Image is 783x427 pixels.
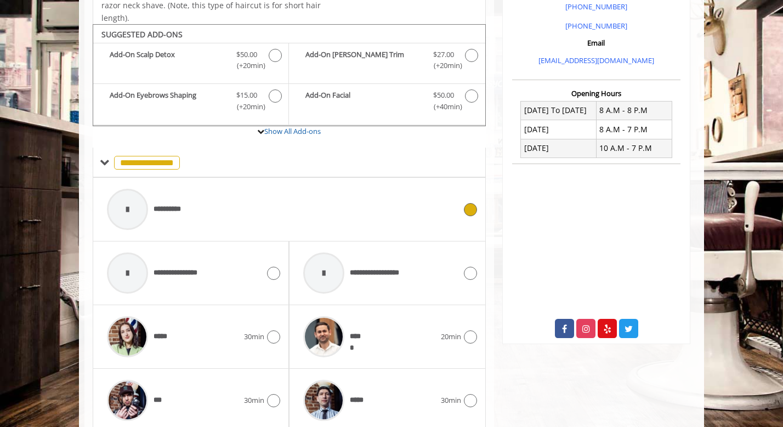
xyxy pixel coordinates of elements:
[294,49,479,75] label: Add-On Beard Trim
[305,49,422,72] b: Add-On [PERSON_NAME] Trim
[565,2,627,12] a: [PHONE_NUMBER]
[596,120,672,139] td: 8 A.M - 7 P.M
[294,89,479,115] label: Add-On Facial
[427,60,459,71] span: (+20min )
[515,39,678,47] h3: Email
[521,139,597,158] td: [DATE]
[110,49,225,72] b: Add-On Scalp Detox
[236,49,257,60] span: $50.00
[596,101,672,120] td: 8 A.M - 8 P.M
[93,24,486,126] div: The Made Man Haircut Add-onS
[101,29,183,40] b: SUGGESTED ADD-ONS
[521,120,597,139] td: [DATE]
[596,139,672,158] td: 10 A.M - 7 P.M
[441,395,461,406] span: 30min
[110,89,225,113] b: Add-On Eyebrows Shaping
[305,89,422,113] b: Add-On Facial
[99,49,283,75] label: Add-On Scalp Detox
[441,331,461,342] span: 20min
[236,89,257,101] span: $15.00
[433,49,454,60] span: $27.00
[427,101,459,113] span: (+40min )
[231,60,263,71] span: (+20min )
[231,101,263,113] span: (+20min )
[521,101,597,120] td: [DATE] To [DATE]
[244,395,264,406] span: 30min
[512,89,680,97] h3: Opening Hours
[565,21,627,31] a: [PHONE_NUMBER]
[538,55,654,65] a: [EMAIL_ADDRESS][DOMAIN_NAME]
[244,331,264,342] span: 30min
[264,126,321,136] a: Show All Add-ons
[99,89,283,115] label: Add-On Eyebrows Shaping
[433,89,454,101] span: $50.00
